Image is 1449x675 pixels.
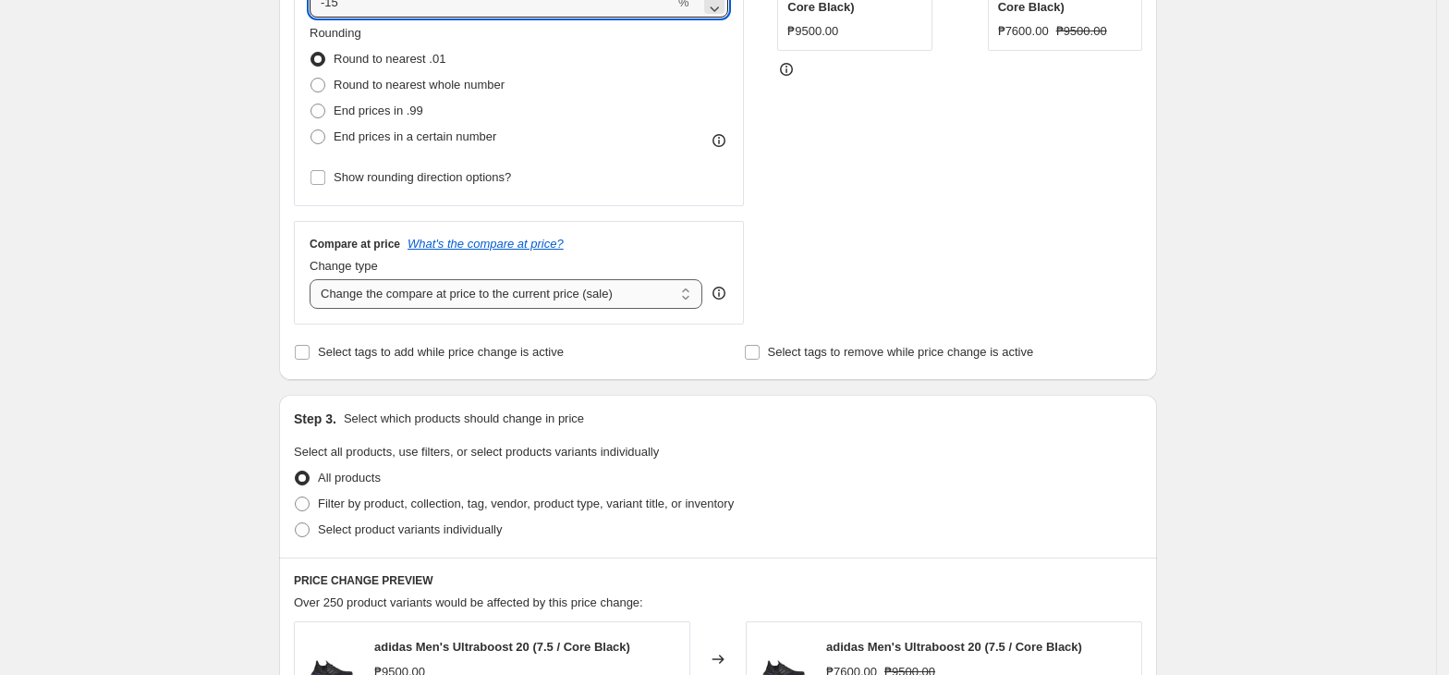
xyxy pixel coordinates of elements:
[310,237,400,252] h3: Compare at price
[334,104,423,117] span: End prices in .99
[294,410,336,428] h2: Step 3.
[318,471,381,485] span: All products
[334,129,496,143] span: End prices in a certain number
[334,52,445,66] span: Round to nearest .01
[374,640,630,654] span: adidas Men's Ultraboost 20 (7.5 / Core Black)
[1056,22,1107,41] strike: ₱9500.00
[318,497,734,510] span: Filter by product, collection, tag, vendor, product type, variant title, or inventory
[344,410,584,428] p: Select which products should change in price
[998,22,1049,41] div: ₱7600.00
[294,573,1142,588] h6: PRICE CHANGE PREVIEW
[318,522,502,536] span: Select product variants individually
[294,445,659,459] span: Select all products, use filters, or select products variants individually
[826,640,1082,654] span: adidas Men's Ultraboost 20 (7.5 / Core Black)
[408,237,564,251] button: What's the compare at price?
[768,345,1034,359] span: Select tags to remove while price change is active
[310,259,378,273] span: Change type
[787,22,838,41] div: ₱9500.00
[710,284,728,302] div: help
[310,26,361,40] span: Rounding
[334,170,511,184] span: Show rounding direction options?
[334,78,505,92] span: Round to nearest whole number
[294,595,643,609] span: Over 250 product variants would be affected by this price change:
[318,345,564,359] span: Select tags to add while price change is active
